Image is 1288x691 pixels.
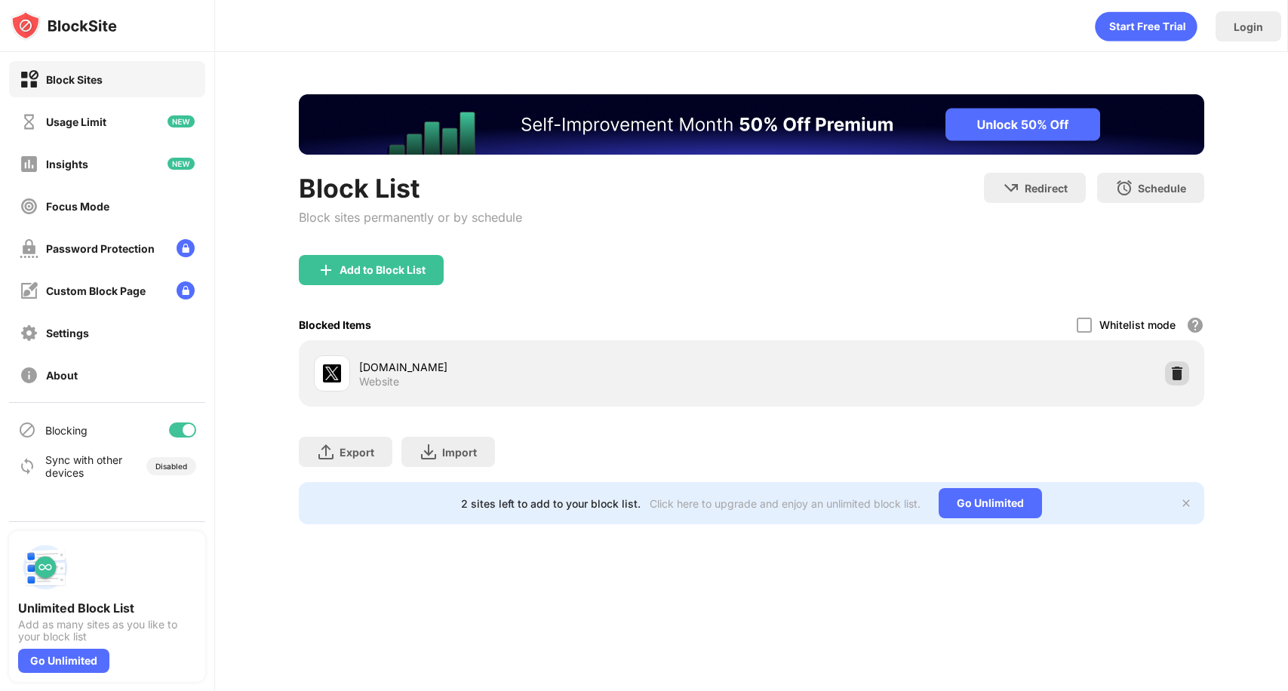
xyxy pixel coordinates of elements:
[20,197,38,216] img: focus-off.svg
[46,158,88,170] div: Insights
[46,73,103,86] div: Block Sites
[46,327,89,339] div: Settings
[323,364,341,382] img: favicons
[177,281,195,299] img: lock-menu.svg
[46,200,109,213] div: Focus Mode
[18,600,196,616] div: Unlimited Block List
[155,462,187,471] div: Disabled
[46,242,155,255] div: Password Protection
[168,158,195,170] img: new-icon.svg
[340,264,426,276] div: Add to Block List
[650,497,921,510] div: Click here to upgrade and enjoy an unlimited block list.
[11,11,117,41] img: logo-blocksite.svg
[20,239,38,258] img: password-protection-off.svg
[359,375,399,388] div: Website
[18,649,109,673] div: Go Unlimited
[46,369,78,382] div: About
[359,359,752,375] div: [DOMAIN_NAME]
[1095,11,1197,41] div: animation
[299,210,522,225] div: Block sites permanently or by schedule
[461,497,641,510] div: 2 sites left to add to your block list.
[299,173,522,204] div: Block List
[45,453,123,479] div: Sync with other devices
[177,239,195,257] img: lock-menu.svg
[299,318,371,331] div: Blocked Items
[168,115,195,127] img: new-icon.svg
[1099,318,1176,331] div: Whitelist mode
[46,115,106,128] div: Usage Limit
[442,446,477,459] div: Import
[20,112,38,131] img: time-usage-off.svg
[46,284,146,297] div: Custom Block Page
[340,446,374,459] div: Export
[1180,497,1192,509] img: x-button.svg
[299,94,1204,155] iframe: Banner
[45,424,88,437] div: Blocking
[20,324,38,342] img: settings-off.svg
[939,488,1042,518] div: Go Unlimited
[18,619,196,643] div: Add as many sites as you like to your block list
[20,281,38,300] img: customize-block-page-off.svg
[18,457,36,475] img: sync-icon.svg
[20,155,38,174] img: insights-off.svg
[1138,182,1186,195] div: Schedule
[1234,20,1263,33] div: Login
[20,70,38,89] img: block-on.svg
[18,421,36,439] img: blocking-icon.svg
[18,540,72,594] img: push-block-list.svg
[1025,182,1068,195] div: Redirect
[20,366,38,385] img: about-off.svg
